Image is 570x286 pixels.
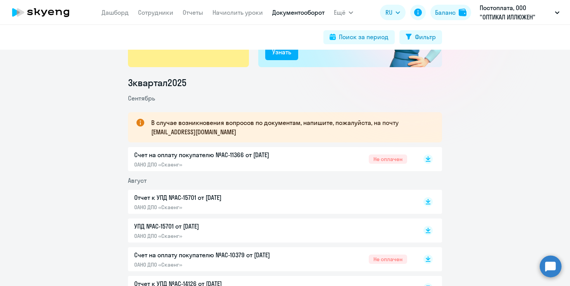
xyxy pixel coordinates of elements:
[369,255,407,264] span: Не оплачен
[102,9,129,16] a: Дашборд
[134,204,297,211] p: ОАНО ДПО «Скаенг»
[265,45,298,60] button: Узнать
[212,9,263,16] a: Начислить уроки
[459,9,466,16] img: balance
[134,222,407,239] a: УПД №AC-15701 от [DATE]ОАНО ДПО «Скаенг»
[339,32,389,42] div: Поиск за период
[334,8,345,17] span: Ещё
[134,222,297,231] p: УПД №AC-15701 от [DATE]
[134,250,407,268] a: Счет на оплату покупателю №AC-10379 от [DATE]ОАНО ДПО «Скаенг»Не оплачен
[476,3,563,22] button: Постоплата, ООО "ОПТИКАЛ ИЛЛЮЖЕН"
[272,9,325,16] a: Документооборот
[480,3,552,22] p: Постоплата, ООО "ОПТИКАЛ ИЛЛЮЖЕН"
[138,9,173,16] a: Сотрудники
[134,150,297,159] p: Счет на оплату покупателю №AC-11366 от [DATE]
[128,94,155,102] span: Сентябрь
[369,154,407,164] span: Не оплачен
[151,118,428,137] p: В случае возникновения вопросов по документам, напишите, пожалуйста, на почту [EMAIL_ADDRESS][DOM...
[134,161,297,168] p: ОАНО ДПО «Скаенг»
[128,177,147,184] span: Август
[134,232,297,239] p: ОАНО ДПО «Скаенг»
[334,5,353,20] button: Ещё
[385,8,392,17] span: RU
[134,261,297,268] p: ОАНО ДПО «Скаенг»
[399,30,442,44] button: Фильтр
[183,9,203,16] a: Отчеты
[430,5,471,20] button: Балансbalance
[415,32,436,42] div: Фильтр
[128,76,442,89] li: 3 квартал 2025
[134,193,407,211] a: Отчет к УПД №AC-15701 от [DATE]ОАНО ДПО «Скаенг»
[380,5,406,20] button: RU
[134,150,407,168] a: Счет на оплату покупателю №AC-11366 от [DATE]ОАНО ДПО «Скаенг»Не оплачен
[134,193,297,202] p: Отчет к УПД №AC-15701 от [DATE]
[134,250,297,260] p: Счет на оплату покупателю №AC-10379 от [DATE]
[272,47,291,57] div: Узнать
[323,30,395,44] button: Поиск за период
[435,8,456,17] div: Баланс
